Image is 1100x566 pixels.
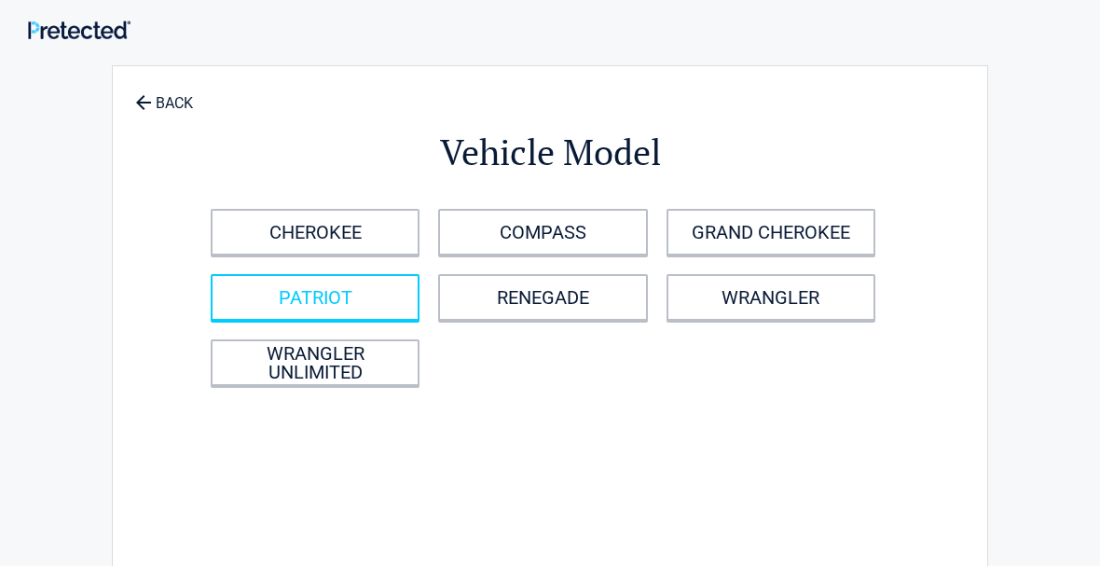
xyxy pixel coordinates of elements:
[211,209,419,255] a: CHEROKEE
[667,274,875,321] a: WRANGLER
[667,209,875,255] a: GRAND CHEROKEE
[131,78,197,111] a: BACK
[215,129,885,176] h2: Vehicle Model
[438,274,647,321] a: RENEGADE
[211,274,419,321] a: PATRIOT
[438,209,647,255] a: COMPASS
[211,339,419,386] a: WRANGLER UNLIMITED
[28,21,131,39] img: Main Logo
